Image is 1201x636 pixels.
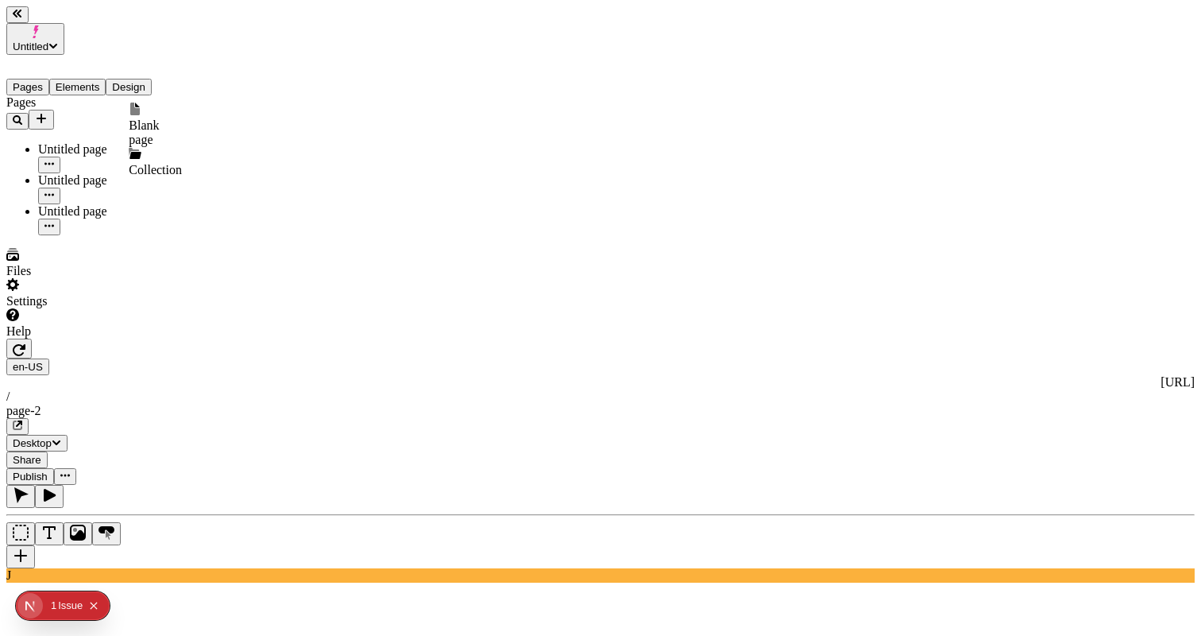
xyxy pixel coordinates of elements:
span: Untitled [13,41,48,52]
button: Untitled [6,23,64,55]
div: Collection [129,163,182,177]
button: Share [6,452,48,468]
button: Pages [6,79,49,95]
div: Files [6,264,197,278]
span: Desktop [13,437,52,449]
div: Pages [6,95,197,110]
div: Help [6,324,197,339]
span: Share [13,454,41,466]
button: Box [6,522,35,545]
button: Design [106,79,152,95]
div: J [6,568,1195,583]
div: / [6,390,1195,404]
div: Untitled page [38,204,197,219]
button: Elements [49,79,106,95]
button: Publish [6,468,54,485]
button: Text [35,522,64,545]
div: Untitled page [38,173,197,188]
div: [URL] [6,375,1195,390]
p: Cookie Test Route [6,13,232,27]
button: Open locale picker [6,359,49,375]
button: Button [92,522,121,545]
span: Publish [13,471,48,483]
div: Untitled page [38,142,197,157]
div: page-2 [6,404,1195,418]
button: Image [64,522,92,545]
span: en-US [13,361,43,373]
button: Add new [29,110,54,130]
button: Desktop [6,435,68,452]
div: Settings [6,294,197,308]
div: Blank page [129,118,182,147]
